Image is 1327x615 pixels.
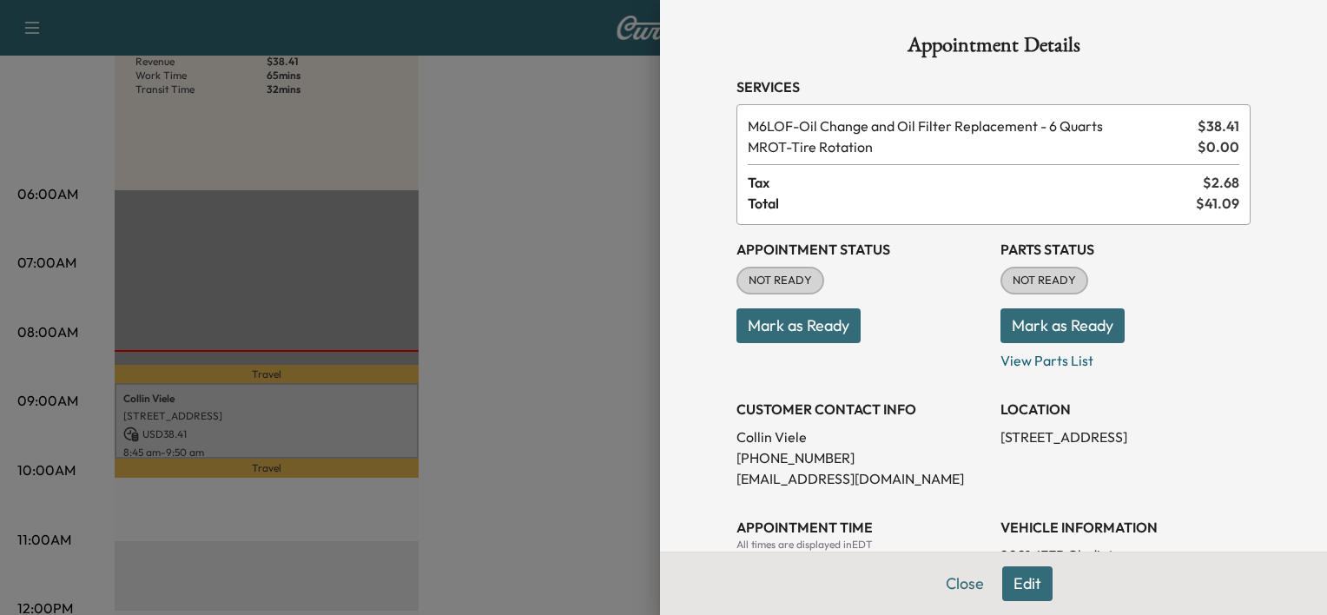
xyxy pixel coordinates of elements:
h3: Parts Status [1000,239,1251,260]
p: 2021 JEEP Gladiator [1000,545,1251,565]
span: NOT READY [738,272,822,289]
span: NOT READY [1002,272,1086,289]
p: [PHONE_NUMBER] [736,447,987,468]
span: Tire Rotation [748,136,1191,157]
h3: Services [736,76,1251,97]
span: Total [748,193,1196,214]
button: Mark as Ready [736,308,861,343]
button: Mark as Ready [1000,308,1125,343]
p: [EMAIL_ADDRESS][DOMAIN_NAME] [736,468,987,489]
span: $ 41.09 [1196,193,1239,214]
h3: Appointment Status [736,239,987,260]
span: Oil Change and Oil Filter Replacement - 6 Quarts [748,116,1191,136]
div: All times are displayed in EDT [736,538,987,552]
p: View Parts List [1000,343,1251,371]
h3: LOCATION [1000,399,1251,420]
button: Edit [1002,566,1053,601]
span: $ 2.68 [1203,172,1239,193]
span: Tax [748,172,1203,193]
p: Collin Viele [736,427,987,447]
h3: APPOINTMENT TIME [736,517,987,538]
p: [STREET_ADDRESS] [1000,427,1251,447]
h3: CUSTOMER CONTACT INFO [736,399,987,420]
span: $ 38.41 [1198,116,1239,136]
h3: VEHICLE INFORMATION [1000,517,1251,538]
span: $ 0.00 [1198,136,1239,157]
h1: Appointment Details [736,35,1251,63]
button: Close [934,566,995,601]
